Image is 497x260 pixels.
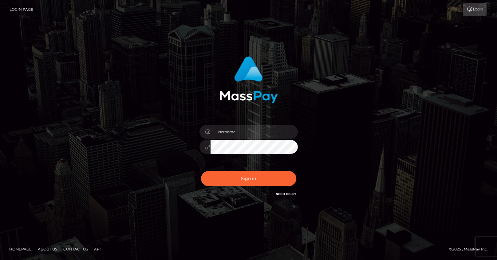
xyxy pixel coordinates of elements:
a: About Us [35,244,60,254]
div: © 2025 , MassPay Inc. [449,246,492,253]
a: Contact Us [61,244,90,254]
a: Login [463,3,487,16]
img: MassPay Login [219,56,278,103]
a: API [92,244,103,254]
a: Login Page [10,3,33,16]
button: Sign in [201,171,296,186]
a: Homepage [7,244,34,254]
a: Need Help? [276,192,296,196]
input: Username... [211,125,298,139]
